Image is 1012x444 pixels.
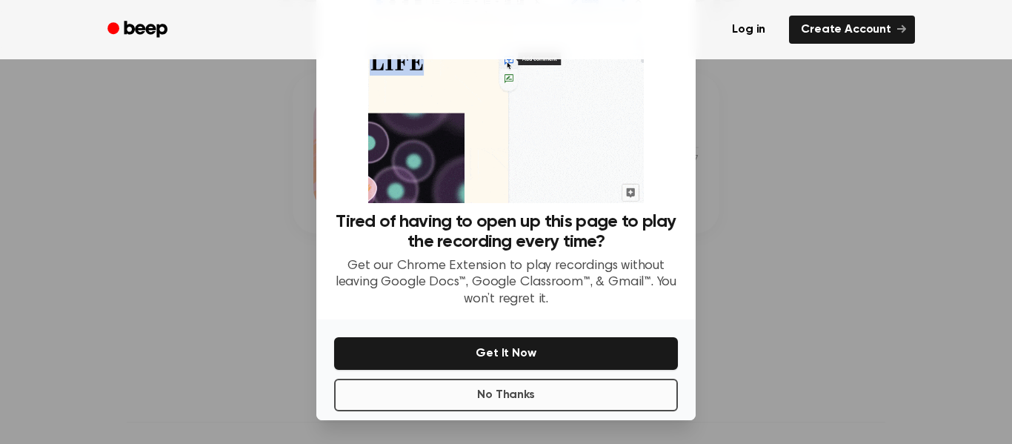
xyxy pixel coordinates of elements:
[97,16,181,44] a: Beep
[334,212,678,252] h3: Tired of having to open up this page to play the recording every time?
[789,16,915,44] a: Create Account
[334,258,678,308] p: Get our Chrome Extension to play recordings without leaving Google Docs™, Google Classroom™, & Gm...
[334,379,678,411] button: No Thanks
[334,337,678,370] button: Get It Now
[717,13,780,47] a: Log in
